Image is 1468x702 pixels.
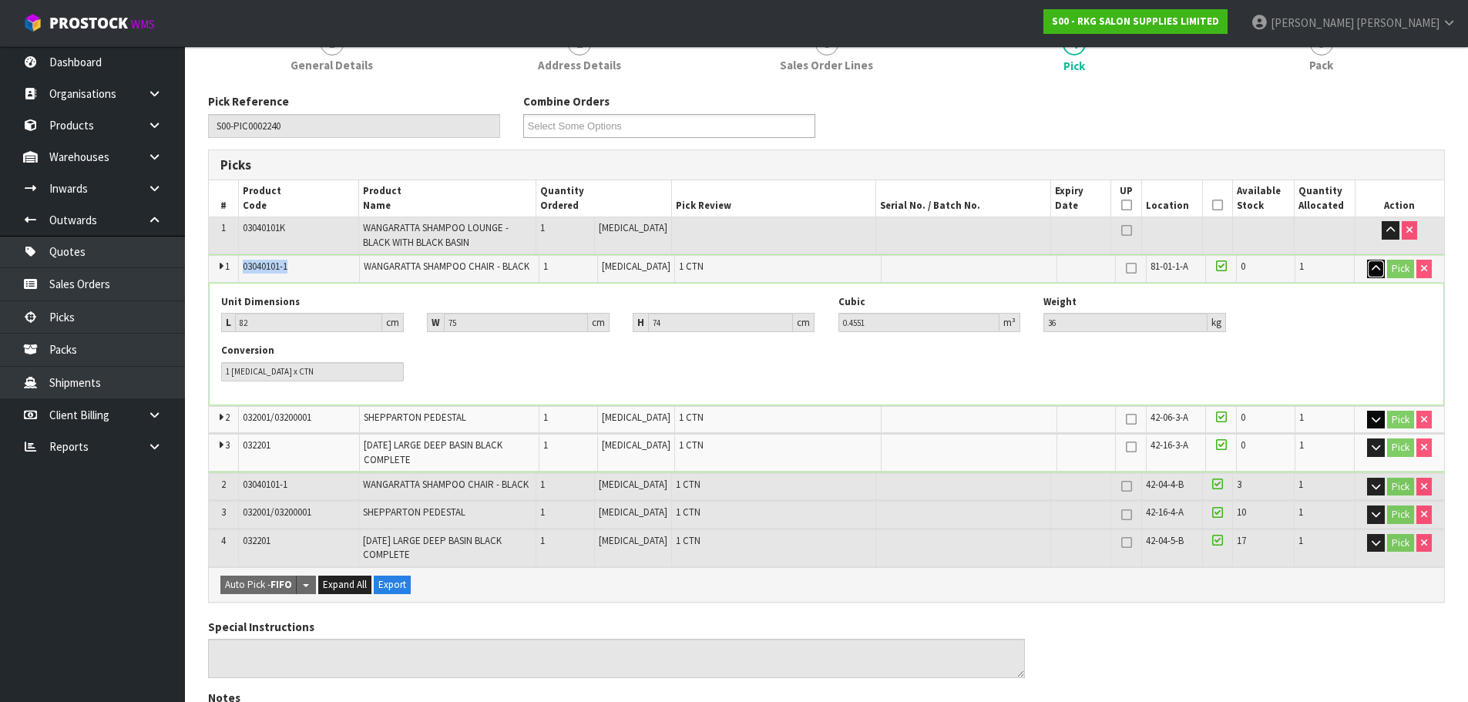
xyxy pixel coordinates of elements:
[220,576,297,594] button: Auto Pick -FIFO
[220,158,815,173] h3: Picks
[599,478,667,491] span: [MEDICAL_DATA]
[1237,506,1246,519] span: 10
[1052,15,1219,28] strong: S00 - RKG SALON SUPPLIES LIMITED
[243,221,285,234] span: 03040101K
[243,506,311,519] span: 032001/03200001
[363,506,465,519] span: SHEPPARTON PEDESTAL
[1387,506,1414,524] button: Pick
[679,260,704,273] span: 1 CTN
[432,316,440,329] strong: W
[270,578,292,591] strong: FIFO
[131,17,155,32] small: WMS
[221,362,404,381] input: Conversion
[1309,57,1333,73] span: Pack
[209,180,239,217] th: #
[648,313,794,332] input: Height
[221,295,300,309] label: Unit Dimensions
[221,344,274,358] label: Conversion
[1299,438,1304,452] span: 1
[1151,411,1188,424] span: 42-06-3-A
[1241,438,1245,452] span: 0
[588,313,610,332] div: cm
[1146,534,1184,547] span: 42-04-5-B
[208,93,289,109] label: Pick Reference
[221,506,226,519] span: 3
[364,260,529,273] span: WANGARATTA SHAMPOO CHAIR - BLACK
[318,576,371,594] button: Expand All
[226,316,231,329] strong: L
[679,411,704,424] span: 1 CTN
[1387,411,1414,429] button: Pick
[538,57,621,73] span: Address Details
[1387,534,1414,553] button: Pick
[243,478,287,491] span: 03040101-1
[1146,478,1184,491] span: 42-04-4-B
[1271,15,1354,30] span: [PERSON_NAME]
[602,260,670,273] span: [MEDICAL_DATA]
[364,411,466,424] span: SHEPPARTON PEDESTAL
[1063,58,1085,74] span: Pick
[540,534,545,547] span: 1
[602,438,670,452] span: [MEDICAL_DATA]
[235,313,382,332] input: Length
[523,93,610,109] label: Combine Orders
[1146,506,1184,519] span: 42-16-4-A
[1298,478,1303,491] span: 1
[780,57,873,73] span: Sales Order Lines
[382,313,404,332] div: cm
[1355,180,1444,217] th: Action
[359,180,536,217] th: Product Name
[1241,411,1245,424] span: 0
[225,438,230,452] span: 3
[671,180,875,217] th: Pick Review
[536,180,672,217] th: Quantity Ordered
[1241,260,1245,273] span: 0
[838,313,1000,332] input: Cubic
[363,534,502,561] span: [DATE] LARGE DEEP BASIN BLACK COMPLETE
[363,478,529,491] span: WANGARATTA SHAMPOO CHAIR - BLACK
[1299,411,1304,424] span: 1
[838,295,865,309] label: Cubic
[49,13,128,33] span: ProStock
[1151,438,1188,452] span: 42-16-3-A
[1233,180,1294,217] th: Available Stock
[599,221,667,234] span: [MEDICAL_DATA]
[1043,295,1077,309] label: Weight
[364,438,502,465] span: [DATE] LARGE DEEP BASIN BLACK COMPLETE
[243,411,311,424] span: 032001/03200001
[999,313,1020,332] div: m³
[1298,506,1303,519] span: 1
[676,506,700,519] span: 1 CTN
[323,578,367,591] span: Expand All
[208,619,314,635] label: Special Instructions
[1237,478,1241,491] span: 3
[243,534,270,547] span: 032201
[1151,260,1188,273] span: 81-01-1-A
[676,478,700,491] span: 1 CTN
[239,180,359,217] th: Product Code
[444,313,588,332] input: Width
[637,316,644,329] strong: H
[1043,313,1208,332] input: Weight
[676,534,700,547] span: 1 CTN
[1387,478,1414,496] button: Pick
[599,534,667,547] span: [MEDICAL_DATA]
[1208,313,1226,332] div: kg
[243,438,270,452] span: 032201
[1298,534,1303,547] span: 1
[1387,260,1414,278] button: Pick
[1051,180,1111,217] th: Expiry Date
[1387,438,1414,457] button: Pick
[875,180,1050,217] th: Serial No. / Batch No.
[793,313,815,332] div: cm
[221,534,226,547] span: 4
[225,411,230,424] span: 2
[602,411,670,424] span: [MEDICAL_DATA]
[543,260,548,273] span: 1
[543,411,548,424] span: 1
[540,478,545,491] span: 1
[543,438,548,452] span: 1
[1294,180,1355,217] th: Quantity Allocated
[363,221,509,248] span: WANGARATTA SHAMPOO LOUNGE - BLACK WITH BLACK BASIN
[540,506,545,519] span: 1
